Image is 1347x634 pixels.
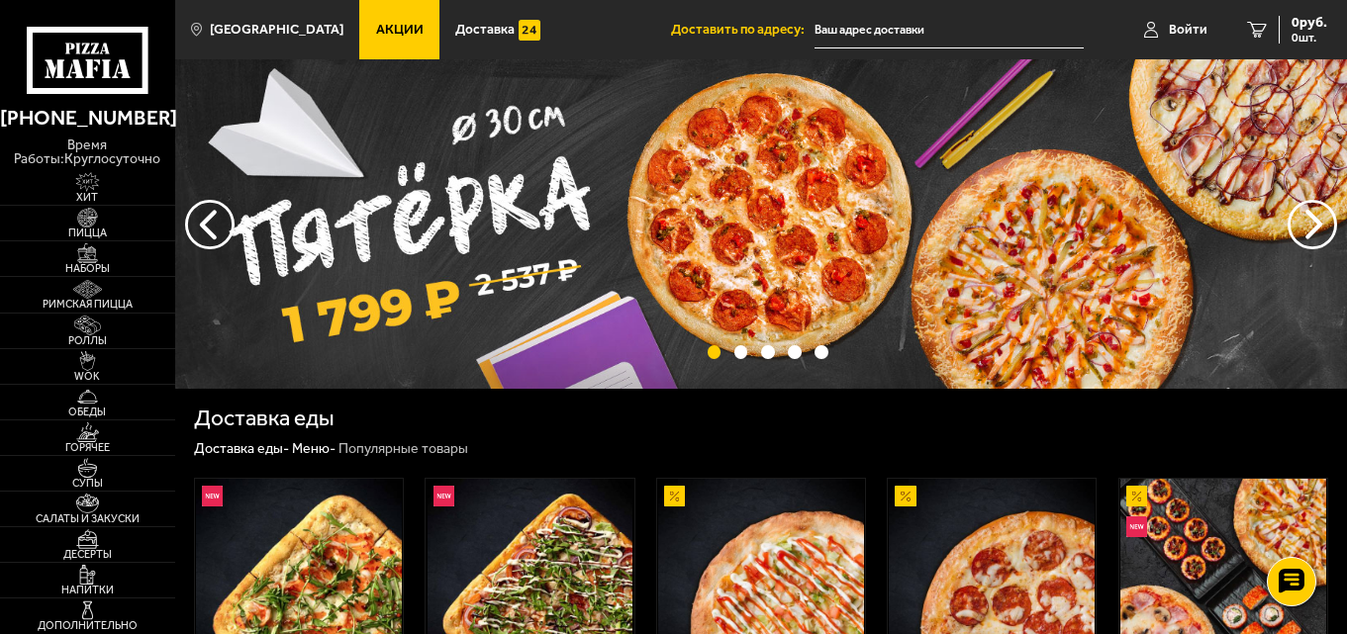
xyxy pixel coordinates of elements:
[664,486,685,506] img: Акционный
[433,486,454,506] img: Новинка
[338,440,468,458] div: Популярные товары
[1292,32,1327,44] span: 0 шт.
[815,345,828,359] button: точки переключения
[1292,16,1327,30] span: 0 руб.
[895,486,915,506] img: Акционный
[815,12,1084,48] input: Ваш адрес доставки
[194,440,289,457] a: Доставка еды-
[519,20,539,41] img: 15daf4d41897b9f0e9f617042186c801.svg
[671,23,815,37] span: Доставить по адресу:
[202,486,223,506] img: Новинка
[210,23,343,37] span: [GEOGRAPHIC_DATA]
[1169,23,1207,37] span: Войти
[376,23,424,37] span: Акции
[185,200,235,249] button: следующий
[761,345,775,359] button: точки переключения
[1126,516,1147,537] img: Новинка
[194,408,335,430] h1: Доставка еды
[455,23,515,37] span: Доставка
[708,345,722,359] button: точки переключения
[1288,200,1337,249] button: предыдущий
[734,345,748,359] button: точки переключения
[292,440,336,457] a: Меню-
[1126,486,1147,506] img: Акционный
[788,345,802,359] button: точки переключения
